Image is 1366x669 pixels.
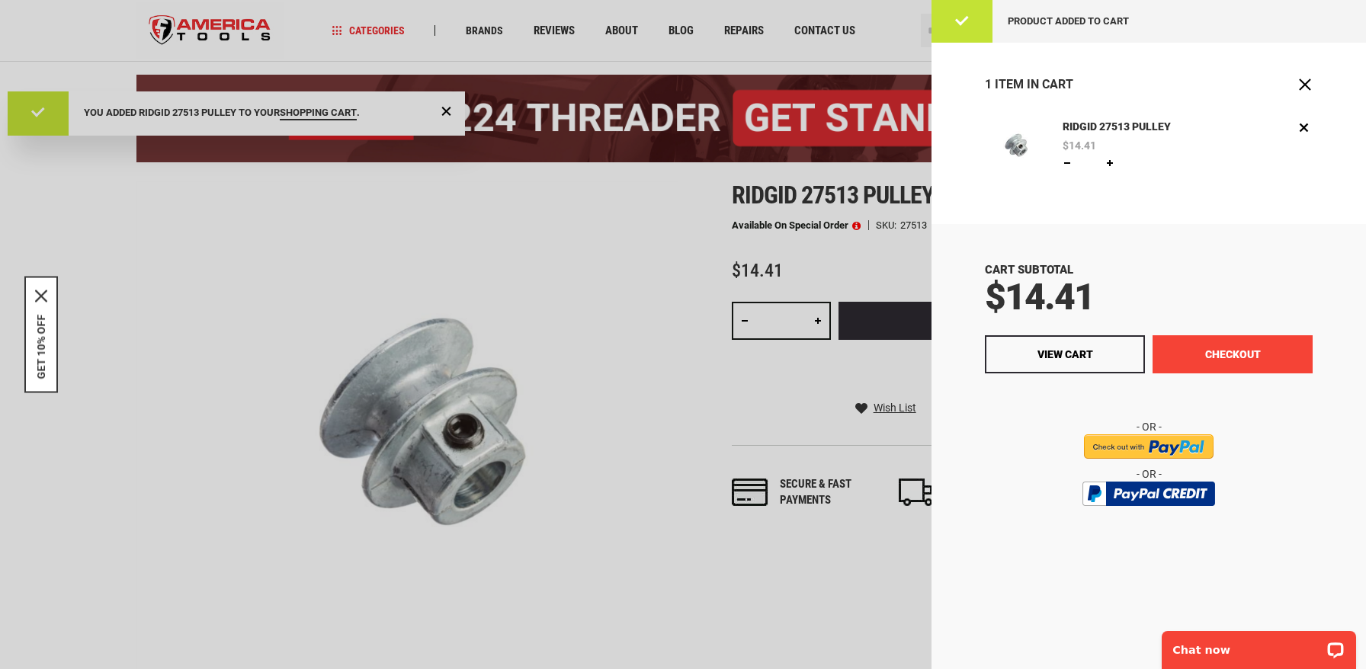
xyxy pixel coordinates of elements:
[985,77,992,91] span: 1
[995,77,1073,91] span: Item in Cart
[985,119,1044,178] img: RIDGID 27513 PULLEY
[35,315,47,379] button: GET 10% OFF
[1153,335,1313,373] button: Checkout
[985,119,1044,182] a: RIDGID 27513 PULLEY
[1092,510,1206,527] img: btn_bml_text.png
[35,290,47,302] button: Close
[985,335,1145,373] a: View Cart
[1059,119,1175,136] a: RIDGID 27513 PULLEY
[1297,77,1313,92] button: Close
[1152,621,1366,669] iframe: LiveChat chat widget
[985,263,1073,277] span: Cart Subtotal
[35,290,47,302] svg: close icon
[985,275,1094,318] span: $14.41
[1063,140,1096,151] span: $14.41
[1037,348,1093,360] span: View Cart
[1008,15,1129,27] span: Product added to cart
